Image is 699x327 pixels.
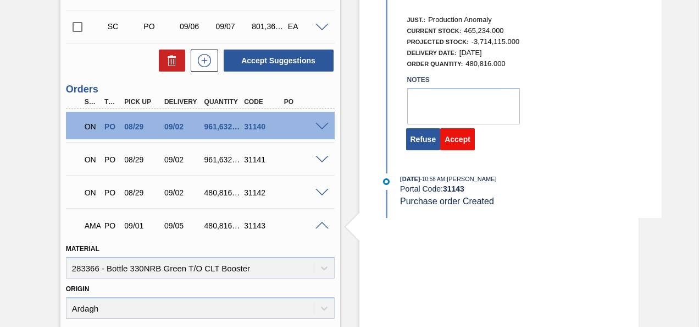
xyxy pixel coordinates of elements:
span: 465,234.000 [464,26,503,35]
div: PO [281,98,324,106]
button: Refuse [406,128,441,150]
div: 480,816.000 [202,188,245,197]
div: 09/02/2025 [162,155,204,164]
div: 31140 [241,122,284,131]
div: 09/06/2025 [177,22,215,31]
p: ON [85,122,98,131]
label: Notes [407,72,520,88]
div: Pick up [121,98,164,106]
div: EA [285,22,324,31]
div: 08/29/2025 [121,122,164,131]
div: Purchase order [102,188,120,197]
div: Step [82,98,101,106]
span: Delivery Date: [407,50,457,56]
div: 31143 [241,221,284,230]
div: Accept Suggestions [218,48,335,73]
label: Origin [66,285,90,293]
div: 09/02/2025 [162,188,204,197]
div: Suggestion Created [105,22,143,31]
label: Material [66,245,99,253]
div: Purchase order [102,221,120,230]
div: Awaiting Manager Approval [82,214,101,238]
span: Purchase order Created [400,197,494,206]
p: AMA [85,221,98,230]
div: Negotiating Order [82,148,101,172]
div: 801,360.000 [249,22,287,31]
img: atual [383,178,390,185]
div: Delivery [162,98,204,106]
div: 09/01/2025 [121,221,164,230]
p: ON [85,155,98,164]
div: 08/29/2025 [121,188,164,197]
div: Negotiating Order [82,181,101,205]
div: 08/29/2025 [121,155,164,164]
button: Accept Suggestions [224,50,334,72]
div: Type [102,98,120,106]
span: : [PERSON_NAME] [445,176,497,182]
span: Production Anomaly [428,15,492,24]
div: Code [241,98,284,106]
div: Purchase order [102,122,120,131]
div: Negotiating Order [82,115,101,139]
div: Delete Suggestions [153,50,185,72]
span: Just.: [407,17,426,23]
div: 31142 [241,188,284,197]
div: Purchase order [102,155,120,164]
span: - 10:58 AM [420,176,446,182]
div: 09/02/2025 [162,122,204,131]
div: 961,632.000 [202,122,245,131]
strong: 31143 [443,184,464,193]
div: 09/05/2025 [162,221,204,230]
span: Order Quantity: [407,61,463,67]
span: [DATE] [400,176,420,182]
span: Projected Stock: [407,39,469,45]
h3: Orders [66,84,335,95]
span: -3,714,115.000 [471,37,519,46]
div: 961,632.000 [202,155,245,164]
div: 09/07/2025 [213,22,252,31]
div: 480,816.000 [202,221,245,230]
span: [DATE] [459,48,482,57]
span: Current Stock: [407,28,462,34]
div: Purchase order [141,22,179,31]
div: Quantity [202,98,245,106]
p: ON [85,188,98,197]
div: New suggestion [185,50,218,72]
div: Portal Code: [400,184,661,193]
span: 480,816.000 [465,59,505,68]
div: 31141 [241,155,284,164]
button: Accept [440,128,475,150]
